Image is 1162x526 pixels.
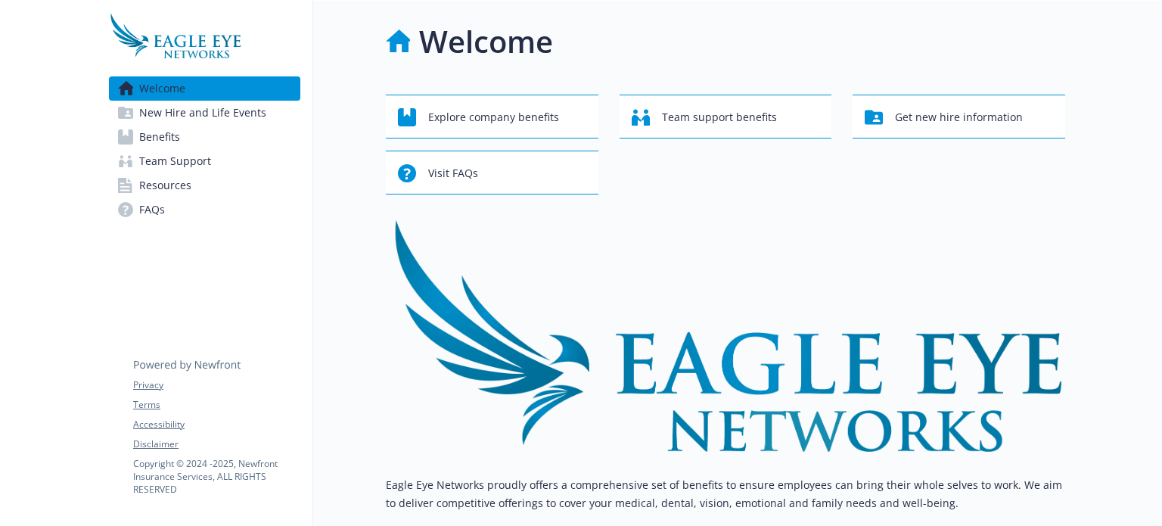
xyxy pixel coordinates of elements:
[133,378,300,392] a: Privacy
[109,198,300,222] a: FAQs
[109,76,300,101] a: Welcome
[386,219,1065,452] img: overview page banner
[428,103,559,132] span: Explore company benefits
[139,101,266,125] span: New Hire and Life Events
[428,159,478,188] span: Visit FAQs
[662,103,777,132] span: Team support benefits
[133,437,300,451] a: Disclaimer
[895,103,1023,132] span: Get new hire information
[133,418,300,431] a: Accessibility
[109,173,300,198] a: Resources
[386,95,598,139] button: Explore company benefits
[139,198,165,222] span: FAQs
[109,149,300,173] a: Team Support
[133,457,300,496] p: Copyright © 2024 - 2025 , Newfront Insurance Services, ALL RIGHTS RESERVED
[386,476,1065,512] p: Eagle Eye Networks proudly offers a comprehensive set of benefits to ensure employees can bring t...
[139,149,211,173] span: Team Support
[109,101,300,125] a: New Hire and Life Events
[133,398,300,412] a: Terms
[109,125,300,149] a: Benefits
[853,95,1065,139] button: Get new hire information
[419,19,553,64] h1: Welcome
[620,95,832,139] button: Team support benefits
[139,173,191,198] span: Resources
[139,76,185,101] span: Welcome
[386,151,598,195] button: Visit FAQs
[139,125,180,149] span: Benefits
